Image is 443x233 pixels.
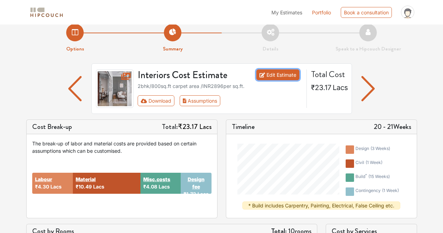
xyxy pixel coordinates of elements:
[143,176,170,183] button: Misc.costs
[355,145,390,154] div: design
[312,9,331,16] a: Portfolio
[355,159,382,168] div: civil
[184,176,209,190] button: Design fee
[184,191,196,197] span: ₹1.72
[32,140,212,155] div: The break-up of labor and material costs are provided based on certain assumptions which can be c...
[341,7,392,18] div: Book a consultation
[93,184,104,190] span: Lacs
[311,83,331,92] span: ₹23.17
[66,45,84,53] strong: Options
[271,9,302,15] span: My Estimates
[366,160,382,165] span: ( 1 week )
[35,176,52,183] button: Labour
[76,176,96,183] button: Material
[68,76,82,101] img: arrow left
[335,45,401,53] strong: Speak to a Hipcouch Designer
[29,5,64,20] span: logo-horizontal.svg
[178,122,198,132] span: ₹23.17
[138,95,174,106] button: Download
[162,123,212,131] h5: Total:
[133,69,249,81] h3: Interiors Cost Estimate
[29,6,64,19] img: logo-horizontal.svg
[232,123,255,131] h5: Timeline
[50,184,62,190] span: Lacs
[143,184,157,190] span: ₹4.08
[333,83,348,92] span: Lacs
[355,187,399,196] div: contingency
[96,69,134,108] img: gallery
[159,184,170,190] span: Lacs
[368,174,390,179] span: ( 15 weeks )
[311,69,346,80] h4: Total Cost
[263,45,278,53] strong: Details
[138,82,302,90] div: 2bhk / 800 sq.ft carpet area /INR 2896 per sq.ft.
[355,173,390,182] div: build
[198,191,209,197] span: Lacs
[180,95,221,106] button: Assumptions
[163,45,183,53] strong: Summary
[361,76,375,101] img: arrow left
[35,184,49,190] span: ₹4.30
[256,69,299,80] a: Edit Estimate
[138,95,226,106] div: First group
[374,123,411,131] h5: 20 - 21 Weeks
[371,146,390,151] span: ( 3 weeks )
[199,122,212,132] span: Lacs
[76,184,92,190] span: ₹10.49
[138,95,302,106] div: Toolbar with button groups
[32,123,72,131] h5: Cost Break-up
[242,201,400,210] div: * Build includes Carpentry, Painting, Electrical, False Ceiling etc.
[382,188,399,193] span: ( 1 week )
